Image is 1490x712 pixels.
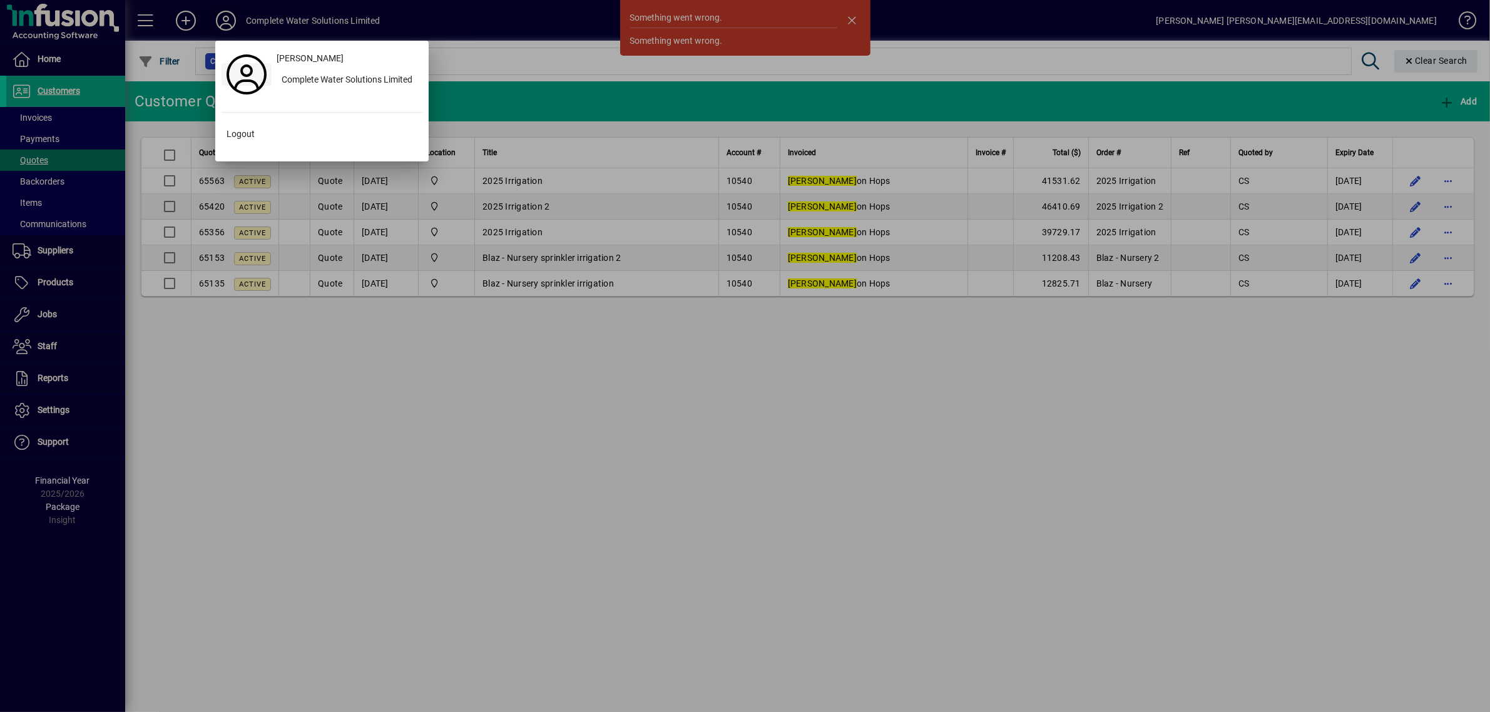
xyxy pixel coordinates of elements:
a: Profile [222,63,272,86]
span: Logout [227,128,255,141]
span: [PERSON_NAME] [277,52,344,65]
button: Logout [222,123,422,145]
a: [PERSON_NAME] [272,47,422,69]
button: Complete Water Solutions Limited [272,69,422,92]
